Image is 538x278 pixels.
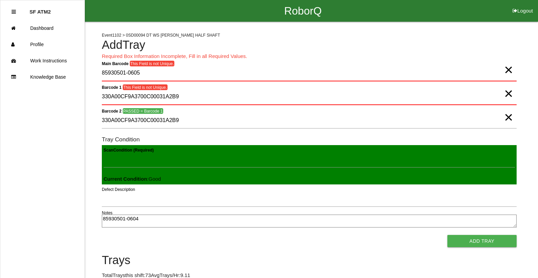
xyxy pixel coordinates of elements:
[104,176,147,182] b: Current Condition
[30,4,51,15] p: SF ATM2
[102,136,517,143] h6: Tray Condition
[102,85,122,90] b: Barcode 1
[102,65,517,81] input: Required
[102,39,517,52] h4: Add Tray
[0,20,85,36] a: Dashboard
[102,210,112,216] label: Notes
[123,108,163,114] span: PASSED = Barcode 1
[0,69,85,85] a: Knowledge Base
[504,104,513,117] span: Clear Input
[0,53,85,69] a: Work Instructions
[130,61,174,66] span: This Field is not Unique.
[447,235,517,247] button: Add Tray
[102,254,517,267] h4: Trays
[104,176,161,182] span: : Good
[102,186,135,193] label: Defect Description
[102,33,220,38] span: Event 1102 > 0SD00094 DT WS [PERSON_NAME] HALF SHAFT
[0,36,85,53] a: Profile
[123,84,167,90] span: This Field is not Unique.
[504,80,513,94] span: Clear Input
[102,61,129,66] b: Main Barcode
[102,108,122,113] b: Barcode 2
[504,56,513,70] span: Clear Input
[104,147,154,152] b: Scan Condition (Required)
[12,4,16,20] div: Close
[102,53,517,60] p: Required Box Information Incomplete, Fill in all Required Values.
